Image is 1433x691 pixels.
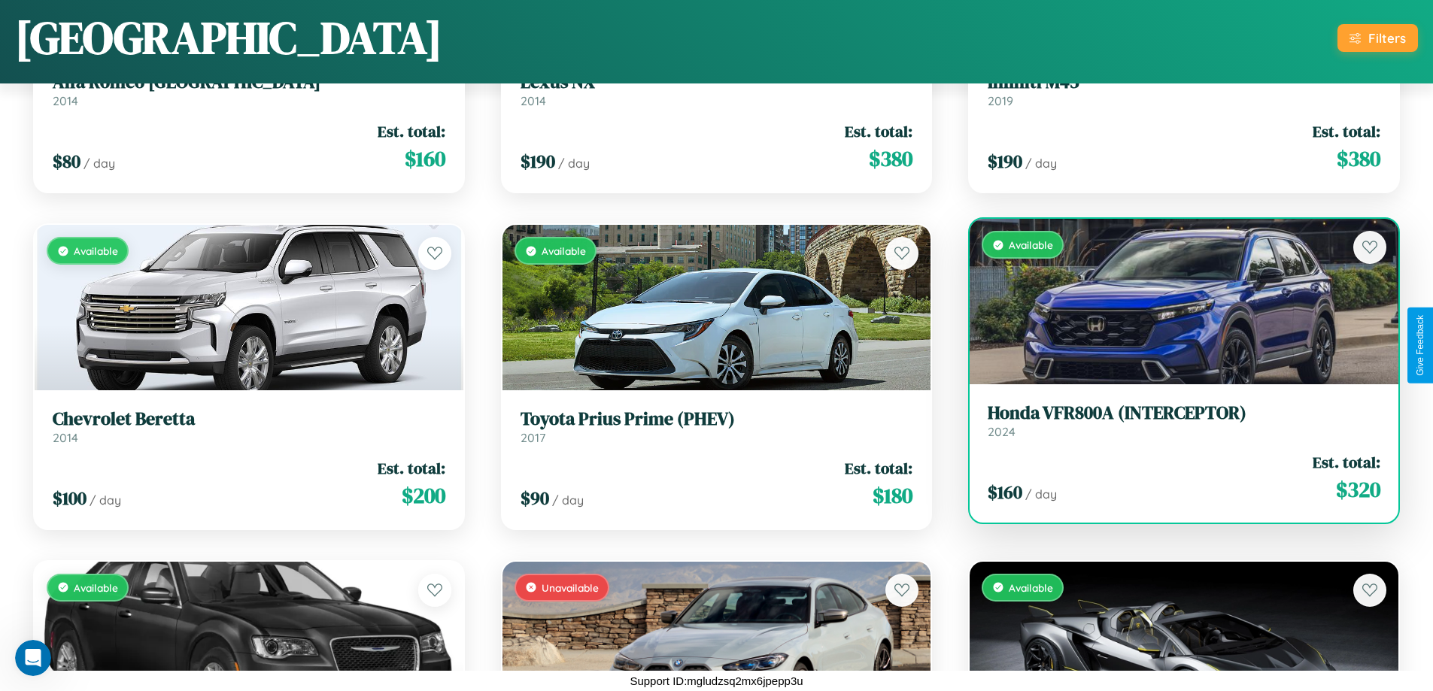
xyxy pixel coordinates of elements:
[1336,474,1380,505] span: $ 320
[988,402,1380,439] a: Honda VFR800A (INTERCEPTOR)2024
[53,486,87,511] span: $ 100
[74,244,118,257] span: Available
[521,408,913,430] h3: Toyota Prius Prime (PHEV)
[521,486,549,511] span: $ 90
[988,93,1013,108] span: 2019
[988,149,1022,174] span: $ 190
[521,93,546,108] span: 2014
[988,424,1016,439] span: 2024
[1025,156,1057,171] span: / day
[90,492,121,508] span: / day
[1337,144,1380,174] span: $ 380
[521,430,545,445] span: 2017
[1025,486,1057,502] span: / day
[405,144,445,174] span: $ 160
[15,640,51,676] iframe: Intercom live chat
[402,480,445,511] span: $ 200
[378,120,445,142] span: Est. total:
[15,7,442,68] h1: [GEOGRAPHIC_DATA]
[53,408,445,430] h3: Chevrolet Beretta
[873,480,912,511] span: $ 180
[53,430,78,445] span: 2014
[988,480,1022,505] span: $ 160
[542,244,586,257] span: Available
[552,492,584,508] span: / day
[1337,24,1418,52] button: Filters
[988,71,1380,108] a: Infiniti M452019
[53,149,80,174] span: $ 80
[630,671,803,691] p: Support ID: mgludzsq2mx6jpepp3u
[1415,315,1425,376] div: Give Feedback
[542,581,599,594] span: Unavailable
[1313,120,1380,142] span: Est. total:
[521,71,913,108] a: Lexus NX2014
[1313,451,1380,473] span: Est. total:
[378,457,445,479] span: Est. total:
[53,71,445,108] a: Alfa Romeo [GEOGRAPHIC_DATA]2014
[558,156,590,171] span: / day
[845,457,912,479] span: Est. total:
[53,408,445,445] a: Chevrolet Beretta2014
[1368,30,1406,46] div: Filters
[521,149,555,174] span: $ 190
[74,581,118,594] span: Available
[53,71,445,93] h3: Alfa Romeo [GEOGRAPHIC_DATA]
[988,402,1380,424] h3: Honda VFR800A (INTERCEPTOR)
[869,144,912,174] span: $ 380
[845,120,912,142] span: Est. total:
[1009,238,1053,251] span: Available
[53,93,78,108] span: 2014
[1009,581,1053,594] span: Available
[83,156,115,171] span: / day
[521,408,913,445] a: Toyota Prius Prime (PHEV)2017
